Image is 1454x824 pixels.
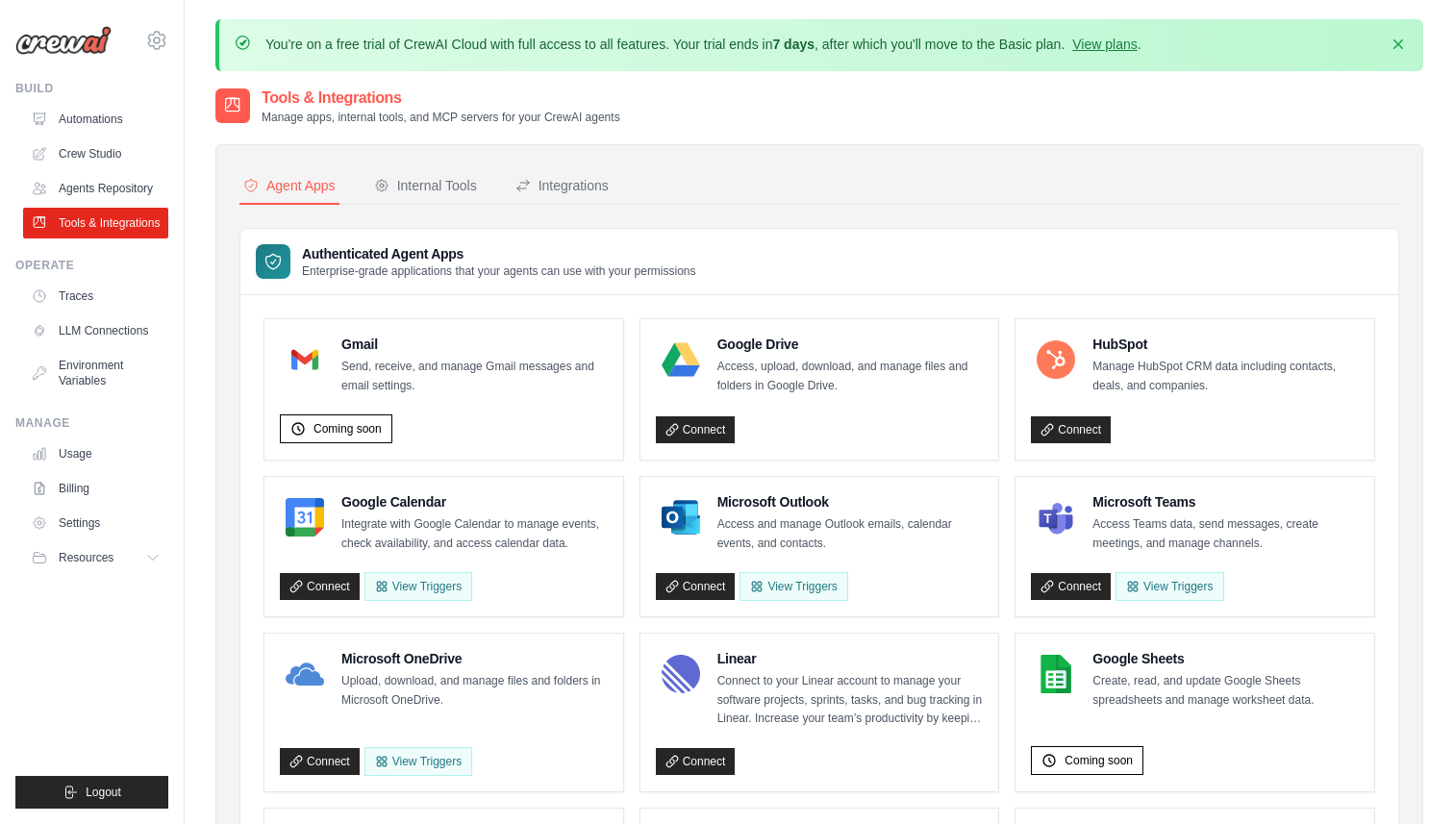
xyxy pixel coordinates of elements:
[302,263,696,279] p: Enterprise-grade applications that your agents can use with your permissions
[15,81,168,96] div: Build
[1092,492,1359,512] h4: Microsoft Teams
[341,672,608,710] p: Upload, download, and manage files and folders in Microsoft OneDrive.
[364,572,472,601] button: View Triggers
[772,37,815,52] strong: 7 days
[512,168,613,205] button: Integrations
[515,176,609,195] div: Integrations
[23,138,168,169] a: Crew Studio
[286,340,324,379] img: Gmail Logo
[239,168,339,205] button: Agent Apps
[23,104,168,135] a: Automations
[656,416,736,443] a: Connect
[1072,37,1137,52] a: View plans
[662,340,700,379] img: Google Drive Logo
[1092,672,1359,710] p: Create, read, and update Google Sheets spreadsheets and manage worksheet data.
[23,315,168,346] a: LLM Connections
[286,655,324,693] img: Microsoft OneDrive Logo
[717,335,984,354] h4: Google Drive
[341,335,608,354] h4: Gmail
[1092,515,1359,553] p: Access Teams data, send messages, create meetings, and manage channels.
[262,87,620,110] h2: Tools & Integrations
[341,515,608,553] p: Integrate with Google Calendar to manage events, check availability, and access calendar data.
[370,168,481,205] button: Internal Tools
[243,176,336,195] div: Agent Apps
[662,655,700,693] img: Linear Logo
[1092,358,1359,395] p: Manage HubSpot CRM data including contacts, deals, and companies.
[15,776,168,809] button: Logout
[717,672,984,729] p: Connect to your Linear account to manage your software projects, sprints, tasks, and bug tracking...
[374,176,477,195] div: Internal Tools
[1031,573,1111,600] a: Connect
[23,473,168,504] a: Billing
[23,508,168,538] a: Settings
[15,26,112,55] img: Logo
[1037,655,1075,693] img: Google Sheets Logo
[15,258,168,273] div: Operate
[23,438,168,469] a: Usage
[280,573,360,600] a: Connect
[717,492,984,512] h4: Microsoft Outlook
[341,649,608,668] h4: Microsoft OneDrive
[656,573,736,600] a: Connect
[280,748,360,775] a: Connect
[313,421,382,437] span: Coming soon
[23,542,168,573] button: Resources
[1092,335,1359,354] h4: HubSpot
[262,110,620,125] p: Manage apps, internal tools, and MCP servers for your CrewAI agents
[717,358,984,395] p: Access, upload, download, and manage files and folders in Google Drive.
[1092,649,1359,668] h4: Google Sheets
[717,515,984,553] p: Access and manage Outlook emails, calendar events, and contacts.
[341,492,608,512] h4: Google Calendar
[1116,572,1223,601] : View Triggers
[265,35,1141,54] p: You're on a free trial of CrewAI Cloud with full access to all features. Your trial ends in , aft...
[23,281,168,312] a: Traces
[1037,340,1075,379] img: HubSpot Logo
[1031,416,1111,443] a: Connect
[86,785,121,800] span: Logout
[15,415,168,431] div: Manage
[364,747,472,776] : View Triggers
[656,748,736,775] a: Connect
[1065,753,1133,768] span: Coming soon
[717,649,984,668] h4: Linear
[23,208,168,238] a: Tools & Integrations
[740,572,847,601] : View Triggers
[286,498,324,537] img: Google Calendar Logo
[662,498,700,537] img: Microsoft Outlook Logo
[341,358,608,395] p: Send, receive, and manage Gmail messages and email settings.
[23,350,168,396] a: Environment Variables
[59,550,113,565] span: Resources
[23,173,168,204] a: Agents Repository
[302,244,696,263] h3: Authenticated Agent Apps
[1037,498,1075,537] img: Microsoft Teams Logo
